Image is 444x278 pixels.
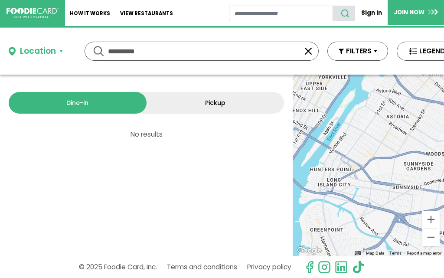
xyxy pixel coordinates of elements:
a: Report a map error [407,251,441,255]
a: Open this area in Google Maps (opens a new window) [295,245,323,256]
img: Google [295,245,323,256]
button: Map Data [366,250,384,256]
button: Keyboard shortcuts [355,250,361,256]
img: FoodieCard; Eat, Drink, Save, Donate [7,8,59,18]
svg: check us out on facebook [303,261,316,274]
a: Sign In [355,5,388,20]
a: Dine-in [9,92,147,114]
button: FILTERS [327,42,388,61]
div: Location [20,45,56,58]
img: tiktok.svg [352,261,365,274]
a: Privacy policy [247,259,291,275]
a: Terms [389,251,402,255]
input: restaurant search [229,6,333,21]
a: Terms and conditions [167,259,237,275]
a: Pickup [147,92,284,114]
button: Location [9,45,63,58]
img: linkedin.svg [335,261,348,274]
button: search [333,6,355,21]
button: Zoom out [422,229,440,246]
p: © 2025 Foodie Card, Inc. [79,259,157,275]
button: Zoom in [422,211,440,228]
p: No results [2,131,291,137]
